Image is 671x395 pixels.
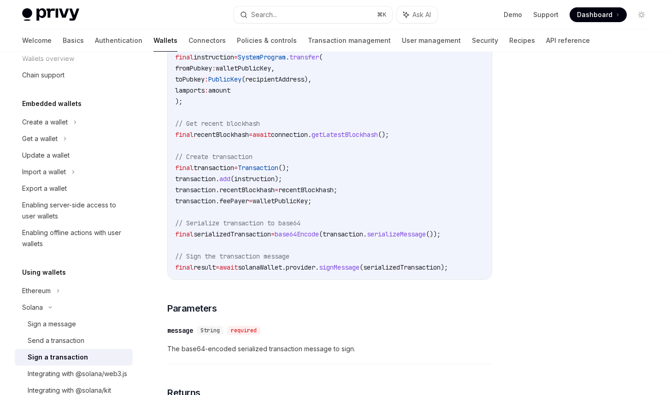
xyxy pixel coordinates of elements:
div: Export a wallet [22,183,67,194]
span: = [234,53,238,61]
span: (); [278,164,289,172]
a: Sign a message [15,316,133,332]
a: User management [402,29,461,52]
span: walletPublicKey; [253,197,312,205]
a: Demo [504,10,522,19]
span: add [219,175,230,183]
span: transaction [194,164,234,172]
span: transaction.recentBlockhash [175,186,275,194]
span: serializedTransaction [194,230,271,238]
button: Ask AI [397,6,437,23]
span: final [175,263,194,271]
span: solanaWallet.provider. [238,263,319,271]
div: Enabling server-side access to user wallets [22,200,127,222]
span: lamports [175,86,205,94]
span: ()); [426,230,441,238]
a: API reference [546,29,590,52]
span: final [175,230,194,238]
span: (instruction); [230,175,282,183]
div: Enabling offline actions with user wallets [22,227,127,249]
div: Integrating with @solana/web3.js [28,368,127,379]
button: Toggle dark mode [634,7,649,22]
span: await [253,130,271,139]
a: Wallets [153,29,177,52]
div: Update a wallet [22,150,70,161]
span: Transaction [238,164,278,172]
h5: Using wallets [22,267,66,278]
span: ); [175,97,182,106]
span: instruction [194,53,234,61]
span: connection. [271,130,312,139]
img: light logo [22,8,79,21]
div: Chain support [22,70,65,81]
span: . [286,53,289,61]
span: walletPublicKey, [216,64,275,72]
span: await [219,263,238,271]
span: = [249,130,253,139]
div: Sign a message [28,318,76,330]
a: Sign a transaction [15,349,133,366]
span: // Sign the transaction message [175,252,289,260]
a: Dashboard [570,7,627,22]
a: Update a wallet [15,147,133,164]
span: Parameters [167,302,217,315]
span: transfer [289,53,319,61]
span: final [175,53,194,61]
a: Export a wallet [15,180,133,197]
a: Enabling offline actions with user wallets [15,224,133,252]
a: Security [472,29,498,52]
div: Get a wallet [22,133,58,144]
span: // Create transaction [175,153,253,161]
div: Sign a transaction [28,352,88,363]
a: Authentication [95,29,142,52]
span: = [216,263,219,271]
span: final [175,164,194,172]
span: = [249,197,253,205]
span: // Get recent blockhash [175,119,260,128]
span: // Serialize transaction to base64 [175,219,300,227]
div: message [167,326,193,335]
span: : [205,75,208,83]
span: PublicKey [208,75,241,83]
a: Connectors [188,29,226,52]
span: : [205,86,208,94]
a: Basics [63,29,84,52]
span: = [275,186,278,194]
span: toPubkey [175,75,205,83]
span: transaction. [175,175,219,183]
span: (transaction. [319,230,367,238]
a: Integrating with @solana/web3.js [15,366,133,382]
button: Search...⌘K [234,6,393,23]
span: result [194,263,216,271]
div: Solana [22,302,43,313]
span: (); [378,130,389,139]
a: Enabling server-side access to user wallets [15,197,133,224]
span: Dashboard [577,10,612,19]
span: recentBlockhash; [278,186,337,194]
h5: Embedded wallets [22,98,82,109]
div: Ethereum [22,285,51,296]
span: (recipientAddress), [241,75,312,83]
span: final [175,130,194,139]
a: Support [533,10,559,19]
div: required [227,326,260,335]
span: getLatestBlockhash [312,130,378,139]
div: Send a transaction [28,335,84,346]
span: = [271,230,275,238]
span: = [234,164,238,172]
span: String [200,327,220,334]
span: (serializedTransaction); [359,263,448,271]
div: Import a wallet [22,166,66,177]
span: The base64-encoded serialized transaction message to sign. [167,343,492,354]
span: : [212,64,216,72]
a: Send a transaction [15,332,133,349]
span: fromPubkey [175,64,212,72]
span: ⌘ K [377,11,387,18]
div: Search... [251,9,277,20]
span: serializeMessage [367,230,426,238]
span: ( [319,53,323,61]
span: amount [208,86,230,94]
a: Recipes [509,29,535,52]
a: Transaction management [308,29,391,52]
a: Policies & controls [237,29,297,52]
